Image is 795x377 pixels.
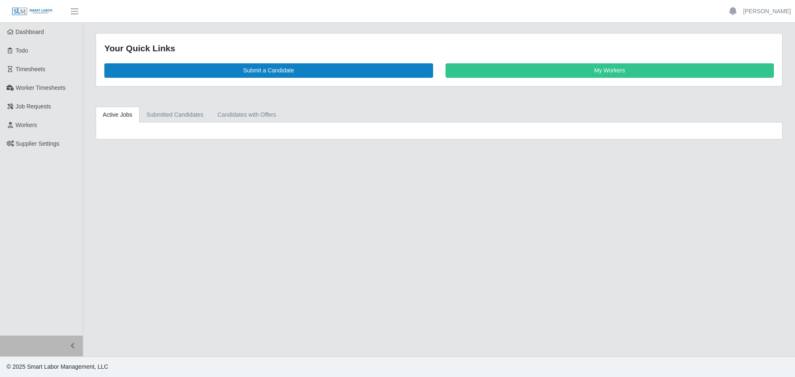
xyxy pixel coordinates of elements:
a: My Workers [446,63,774,78]
a: [PERSON_NAME] [743,7,791,16]
a: Submit a Candidate [104,63,433,78]
span: Job Requests [16,103,51,110]
span: Timesheets [16,66,46,72]
span: Dashboard [16,29,44,35]
a: Active Jobs [96,107,140,123]
a: Candidates with Offers [210,107,283,123]
a: Submitted Candidates [140,107,211,123]
span: Todo [16,47,28,54]
span: Worker Timesheets [16,84,65,91]
div: Your Quick Links [104,42,774,55]
span: © 2025 Smart Labor Management, LLC [7,363,108,370]
span: Supplier Settings [16,140,60,147]
span: Workers [16,122,37,128]
img: SLM Logo [12,7,53,16]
